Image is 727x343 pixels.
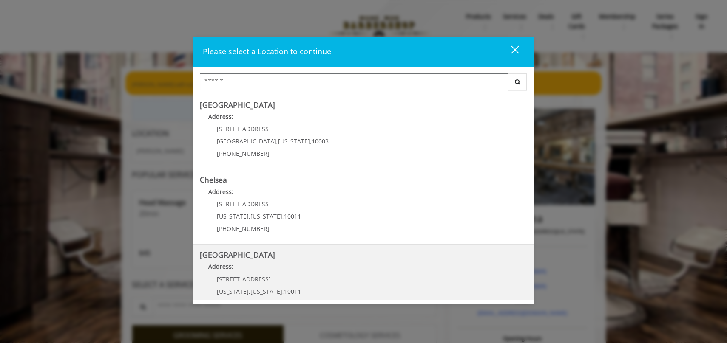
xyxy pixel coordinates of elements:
span: [US_STATE] [278,137,310,145]
button: close dialog [495,43,524,60]
span: 10003 [312,137,329,145]
span: [STREET_ADDRESS] [217,275,271,283]
span: Please select a Location to continue [203,46,331,56]
b: [GEOGRAPHIC_DATA] [200,100,275,110]
span: [PHONE_NUMBER] [217,149,270,157]
div: Center Select [200,73,527,95]
span: , [249,212,250,220]
span: [US_STATE] [217,212,249,220]
span: [PHONE_NUMBER] [217,225,270,233]
span: , [282,287,284,295]
span: [GEOGRAPHIC_DATA] [217,137,276,145]
span: [STREET_ADDRESS] [217,200,271,208]
span: [US_STATE] [250,287,282,295]
span: [US_STATE] [217,287,249,295]
div: close dialog [501,45,518,58]
b: Address: [208,262,233,270]
span: , [249,287,250,295]
b: Address: [208,112,233,121]
span: 10011 [284,287,301,295]
b: [GEOGRAPHIC_DATA] [200,250,275,260]
span: [US_STATE] [250,212,282,220]
b: Address: [208,188,233,196]
span: [STREET_ADDRESS] [217,125,271,133]
span: 10011 [284,212,301,220]
i: Search button [513,79,523,85]
span: , [310,137,312,145]
span: , [276,137,278,145]
input: Search Center [200,73,508,90]
b: Chelsea [200,174,227,185]
span: , [282,212,284,220]
span: [PHONE_NUMBER] [217,300,270,308]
